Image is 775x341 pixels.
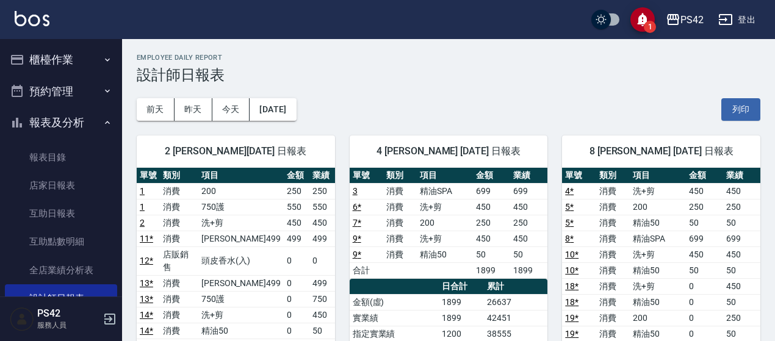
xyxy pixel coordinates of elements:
th: 業績 [723,168,760,184]
td: 200 [417,215,473,231]
td: 750護 [198,199,284,215]
td: 洗+剪 [630,183,686,199]
td: 450 [686,183,723,199]
td: 1899 [473,262,510,278]
td: 消費 [383,246,417,262]
th: 項目 [630,168,686,184]
td: 消費 [383,215,417,231]
td: 50 [686,215,723,231]
td: 消費 [160,215,198,231]
td: 實業績 [350,310,439,326]
td: 消費 [160,183,198,199]
td: 消費 [160,291,198,307]
a: 互助日報表 [5,199,117,228]
th: 金額 [686,168,723,184]
td: [PERSON_NAME]499 [198,275,284,291]
td: 699 [723,231,760,246]
button: 報表及分析 [5,107,117,138]
th: 日合計 [439,279,484,295]
td: 金額(虛) [350,294,439,310]
span: 1 [644,21,656,33]
td: 0 [686,310,723,326]
td: 0 [309,246,335,275]
td: 450 [723,183,760,199]
th: 類別 [383,168,417,184]
th: 金額 [284,168,309,184]
td: 499 [284,231,309,246]
span: 8 [PERSON_NAME] [DATE] 日報表 [577,145,746,157]
td: 550 [309,199,335,215]
td: 消費 [383,183,417,199]
td: 消費 [596,246,630,262]
td: 50 [723,262,760,278]
td: 消費 [596,278,630,294]
td: 消費 [596,183,630,199]
th: 單號 [562,168,596,184]
td: 699 [510,183,547,199]
td: 50 [473,246,510,262]
td: 消費 [160,307,198,323]
td: 450 [309,307,335,323]
td: 1899 [439,310,484,326]
td: 450 [723,246,760,262]
td: 499 [309,231,335,246]
td: 450 [309,215,335,231]
th: 單號 [350,168,383,184]
td: 洗+剪 [198,215,284,231]
a: 1 [140,186,145,196]
td: 450 [284,215,309,231]
td: 洗+剪 [630,246,686,262]
td: 消費 [383,231,417,246]
td: 250 [723,199,760,215]
button: save [630,7,655,32]
td: [PERSON_NAME]499 [198,231,284,246]
div: PS42 [680,12,704,27]
td: 0 [686,294,723,310]
h3: 設計師日報表 [137,66,760,84]
a: 報表目錄 [5,143,117,171]
td: 0 [284,291,309,307]
td: 消費 [596,310,630,326]
td: 精油SPA [417,183,473,199]
td: 50 [510,246,547,262]
td: 50 [723,215,760,231]
button: 登出 [713,9,760,31]
td: 0 [284,275,309,291]
td: 499 [309,275,335,291]
td: 750護 [198,291,284,307]
th: 類別 [596,168,630,184]
td: 精油50 [198,323,284,339]
td: 精油50 [630,294,686,310]
a: 互助點數明細 [5,228,117,256]
td: 0 [284,246,309,275]
th: 單號 [137,168,160,184]
td: 250 [510,215,547,231]
button: [DATE] [250,98,296,121]
td: 200 [630,199,686,215]
td: 250 [686,199,723,215]
th: 項目 [417,168,473,184]
td: 250 [309,183,335,199]
button: 前天 [137,98,175,121]
td: 699 [686,231,723,246]
th: 類別 [160,168,198,184]
td: 消費 [596,262,630,278]
td: 消費 [160,231,198,246]
td: 450 [510,199,547,215]
button: 今天 [212,98,250,121]
a: 設計師日報表 [5,284,117,312]
td: 消費 [160,199,198,215]
td: 0 [686,278,723,294]
td: 699 [473,183,510,199]
td: 1899 [510,262,547,278]
td: 洗+剪 [630,278,686,294]
td: 頭皮香水(入) [198,246,284,275]
td: 消費 [596,294,630,310]
th: 金額 [473,168,510,184]
td: 洗+剪 [417,199,473,215]
td: 750 [309,291,335,307]
td: 洗+剪 [198,307,284,323]
img: Person [10,307,34,331]
td: 250 [723,310,760,326]
td: 0 [284,307,309,323]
